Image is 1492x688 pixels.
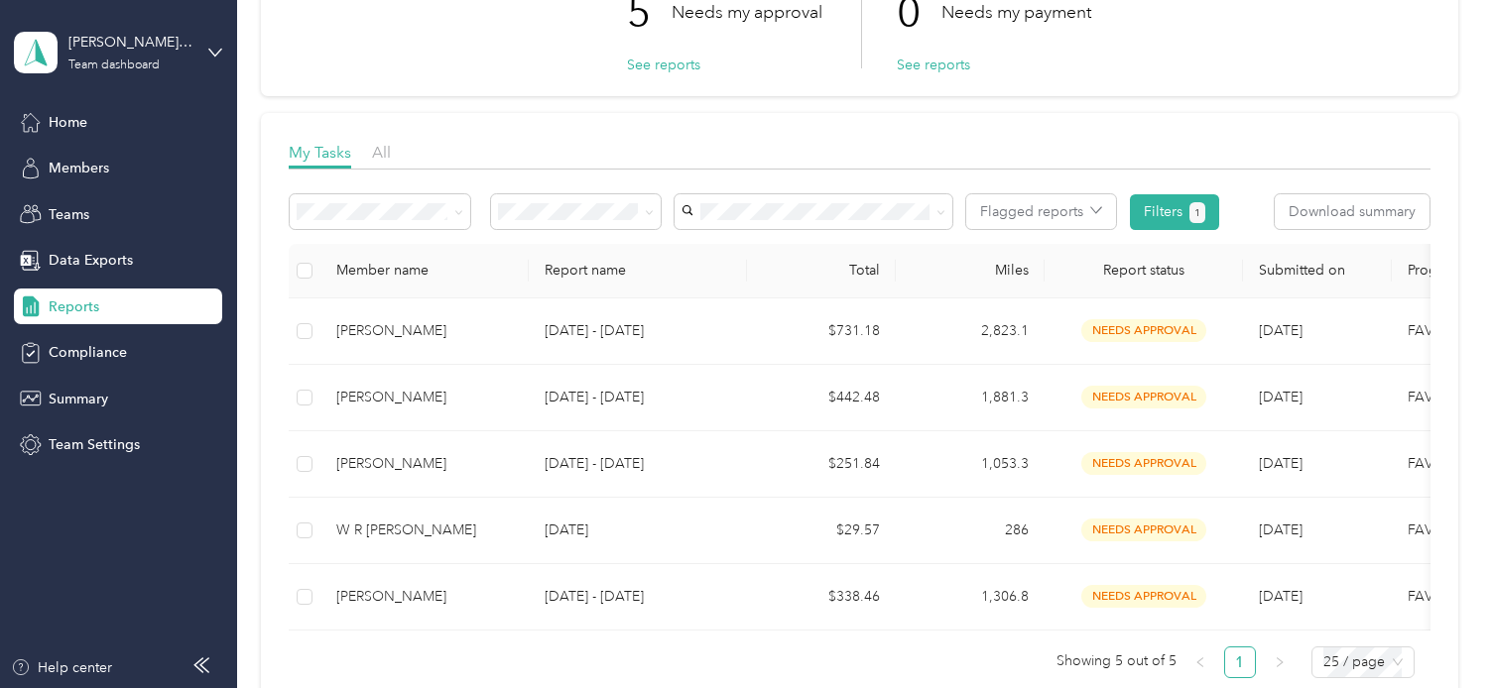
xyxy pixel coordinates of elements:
button: Filters1 [1130,194,1220,230]
span: [DATE] [1259,389,1303,405]
span: My Tasks [289,143,351,162]
span: [DATE] [1259,588,1303,605]
td: 1,053.3 [896,431,1045,498]
span: Home [49,112,87,133]
div: [PERSON_NAME] [336,453,513,475]
div: Total [763,262,880,279]
button: left [1184,646,1216,678]
button: Download summary [1275,194,1430,229]
li: 1 [1224,646,1256,678]
span: 25 / page [1323,647,1403,677]
th: Report name [529,244,747,298]
span: needs approval [1081,518,1206,541]
button: See reports [897,55,970,75]
button: Help center [11,657,112,678]
li: Next Page [1264,646,1296,678]
td: 2,823.1 [896,298,1045,365]
p: [DATE] - [DATE] [545,320,731,342]
td: 1,306.8 [896,564,1045,631]
span: Members [49,158,109,178]
button: 1 [1189,202,1206,223]
div: [PERSON_NAME] [336,387,513,408]
span: Report status [1060,262,1227,279]
span: Reports [49,296,99,317]
span: needs approval [1081,386,1206,408]
span: right [1274,656,1286,668]
a: 1 [1225,647,1255,677]
span: 1 [1194,204,1200,222]
li: Previous Page [1184,646,1216,678]
span: Teams [49,204,89,225]
div: [PERSON_NAME] [336,586,513,608]
td: $731.18 [747,298,896,365]
span: All [372,143,391,162]
div: Miles [912,262,1029,279]
span: needs approval [1081,585,1206,608]
button: Flagged reports [966,194,1116,229]
span: Showing 5 out of 5 [1057,646,1177,676]
span: [DATE] [1259,455,1303,472]
p: [DATE] - [DATE] [545,387,731,408]
p: [DATE] [545,519,731,541]
div: Page Size [1311,646,1415,678]
th: Submitted on [1243,244,1392,298]
span: Data Exports [49,250,133,271]
div: Member name [336,262,513,279]
td: $29.57 [747,498,896,564]
td: 1,881.3 [896,365,1045,431]
div: W R [PERSON_NAME] [336,519,513,541]
span: left [1194,656,1206,668]
button: right [1264,646,1296,678]
div: [PERSON_NAME][EMAIL_ADDRESS][PERSON_NAME][DOMAIN_NAME] [68,32,192,53]
span: Summary [49,389,108,409]
p: [DATE] - [DATE] [545,453,731,475]
td: $338.46 [747,564,896,631]
iframe: Everlance-gr Chat Button Frame [1381,577,1492,688]
button: See reports [627,55,700,75]
span: Compliance [49,342,127,363]
span: needs approval [1081,452,1206,475]
p: [DATE] - [DATE] [545,586,731,608]
td: $442.48 [747,365,896,431]
span: [DATE] [1259,322,1303,339]
td: $251.84 [747,431,896,498]
div: [PERSON_NAME] [336,320,513,342]
div: Team dashboard [68,59,160,71]
span: [DATE] [1259,521,1303,538]
span: needs approval [1081,319,1206,342]
td: 286 [896,498,1045,564]
th: Member name [320,244,529,298]
span: Team Settings [49,434,140,455]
